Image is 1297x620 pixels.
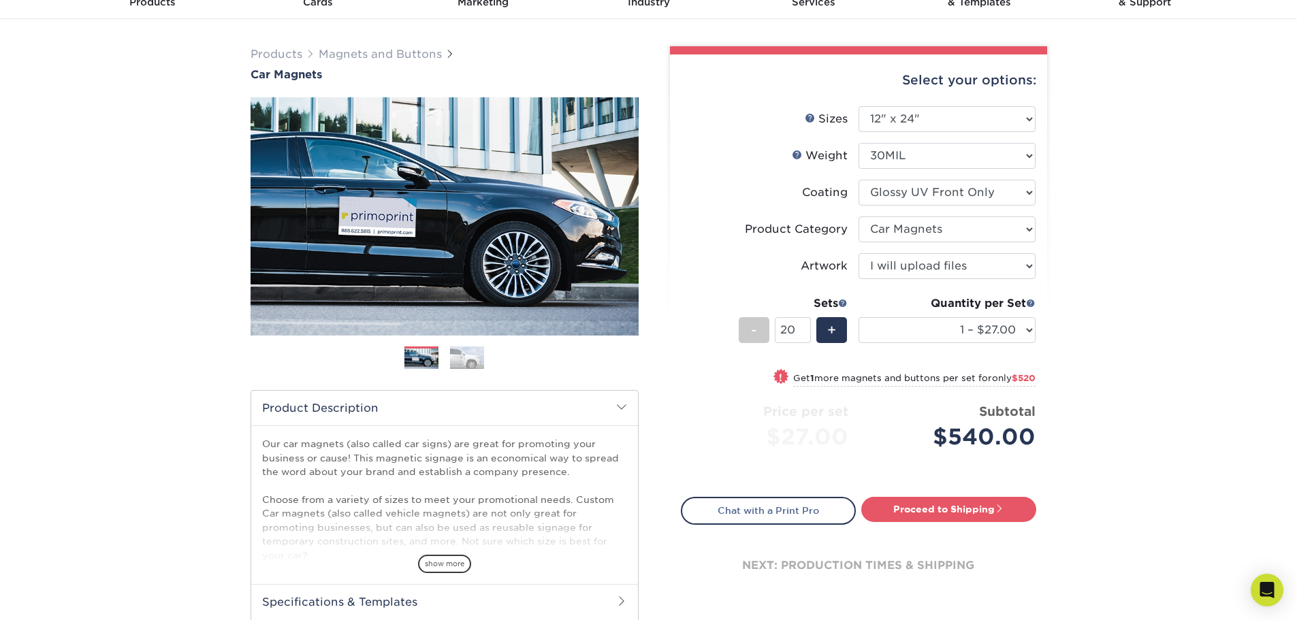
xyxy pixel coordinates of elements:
[861,497,1036,521] a: Proceed to Shipping
[739,295,848,312] div: Sets
[251,584,638,619] h2: Specifications & Templates
[793,373,1036,387] small: Get more magnets and buttons per set for
[251,48,302,61] a: Products
[1251,574,1283,606] div: Open Intercom Messenger
[810,373,814,383] strong: 1
[859,295,1036,312] div: Quantity per Set
[692,421,848,453] div: $27.00
[745,221,848,238] div: Product Category
[450,346,484,370] img: Magnets and Buttons 02
[251,68,322,81] span: Car Magnets
[827,320,836,340] span: +
[805,111,848,127] div: Sizes
[319,48,442,61] a: Magnets and Buttons
[992,373,1036,383] span: only
[792,148,848,164] div: Weight
[681,54,1036,106] div: Select your options:
[681,525,1036,606] div: next: production times & shipping
[251,68,639,81] a: Car Magnets
[251,391,638,425] h2: Product Description
[751,320,757,340] span: -
[869,421,1036,453] div: $540.00
[979,404,1036,419] strong: Subtotal
[1012,373,1036,383] span: $520
[251,82,639,350] img: Car Magnets 01
[802,184,848,201] div: Coating
[681,497,856,524] a: Chat with a Print Pro
[763,404,848,419] strong: Price per set
[779,370,782,385] span: !
[418,555,471,573] span: show more
[404,347,438,371] img: Magnets and Buttons 01
[801,258,848,274] div: Artwork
